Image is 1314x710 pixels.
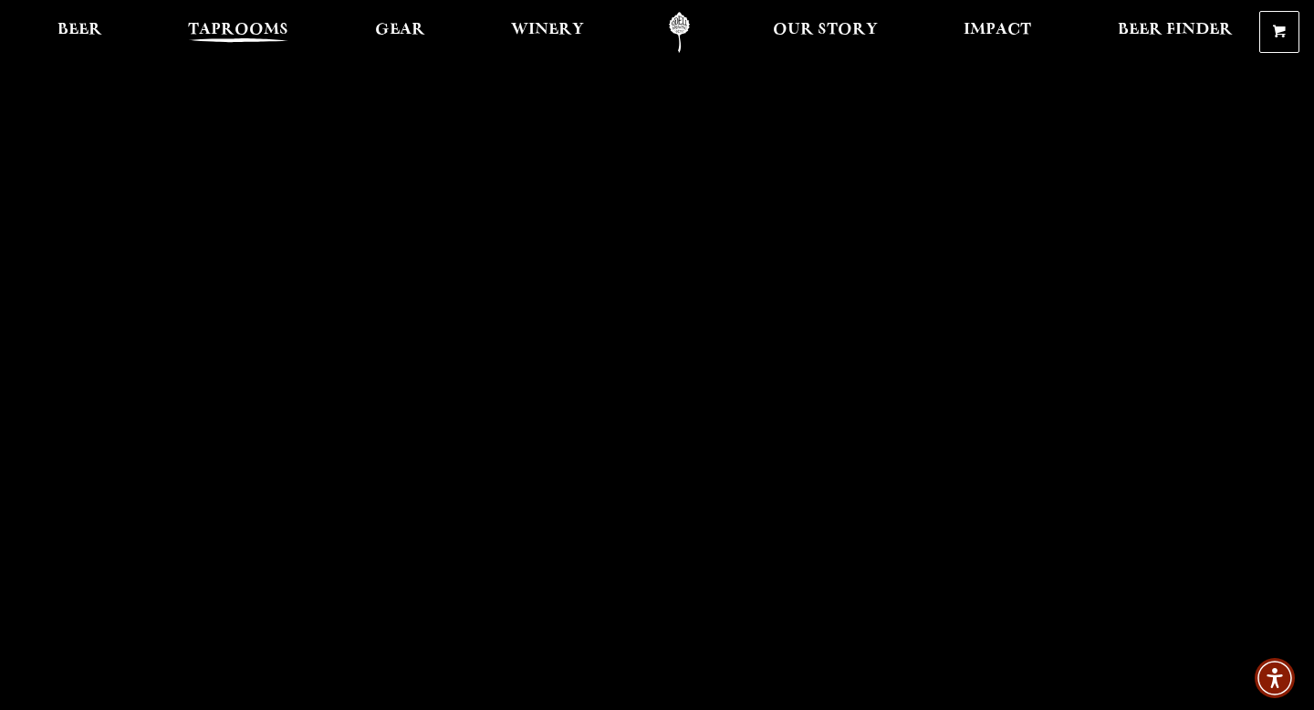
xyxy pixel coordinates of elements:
a: Beer Finder [1106,12,1245,53]
a: Our Story [761,12,890,53]
span: Winery [511,23,584,37]
span: Gear [375,23,425,37]
a: Taprooms [176,12,300,53]
a: Gear [363,12,437,53]
span: Taprooms [188,23,288,37]
a: Beer [46,12,114,53]
a: Winery [499,12,596,53]
div: Accessibility Menu [1255,658,1295,698]
span: Beer Finder [1118,23,1233,37]
a: Odell Home [645,12,714,53]
span: Impact [964,23,1031,37]
span: Our Story [773,23,878,37]
span: Beer [57,23,102,37]
a: Impact [952,12,1043,53]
